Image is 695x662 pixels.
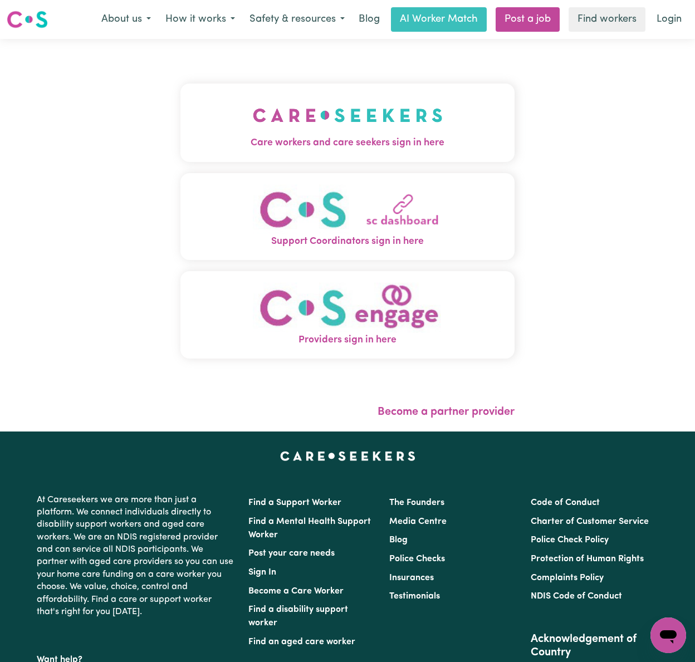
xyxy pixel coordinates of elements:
a: Insurances [389,573,434,582]
a: Find workers [569,7,645,32]
button: Providers sign in here [180,271,515,359]
span: Providers sign in here [180,333,515,347]
a: Find an aged care worker [248,638,355,646]
a: Police Check Policy [531,536,609,545]
img: Careseekers logo [7,9,48,30]
a: Blog [352,7,386,32]
a: Blog [389,536,408,545]
a: Become a Care Worker [248,587,344,596]
span: Care workers and care seekers sign in here [180,136,515,150]
a: NDIS Code of Conduct [531,592,622,601]
a: Post a job [496,7,560,32]
a: Sign In [248,568,276,577]
a: Testimonials [389,592,440,601]
a: Login [650,7,688,32]
button: Care workers and care seekers sign in here [180,84,515,161]
a: Become a partner provider [378,406,515,418]
p: At Careseekers we are more than just a platform. We connect individuals directly to disability su... [37,489,235,623]
span: Support Coordinators sign in here [180,234,515,249]
h2: Acknowledgement of Country [531,632,658,659]
a: AI Worker Match [391,7,487,32]
a: Complaints Policy [531,573,604,582]
a: Protection of Human Rights [531,555,644,563]
button: How it works [158,8,242,31]
a: Careseekers logo [7,7,48,32]
a: Post your care needs [248,549,335,558]
button: Safety & resources [242,8,352,31]
button: About us [94,8,158,31]
button: Support Coordinators sign in here [180,173,515,261]
a: Find a Mental Health Support Worker [248,517,371,540]
a: Careseekers home page [280,452,415,460]
a: Police Checks [389,555,445,563]
a: Charter of Customer Service [531,517,649,526]
a: Find a Support Worker [248,498,341,507]
a: Media Centre [389,517,447,526]
a: The Founders [389,498,444,507]
iframe: Button to launch messaging window [650,617,686,653]
a: Code of Conduct [531,498,600,507]
a: Find a disability support worker [248,605,348,627]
